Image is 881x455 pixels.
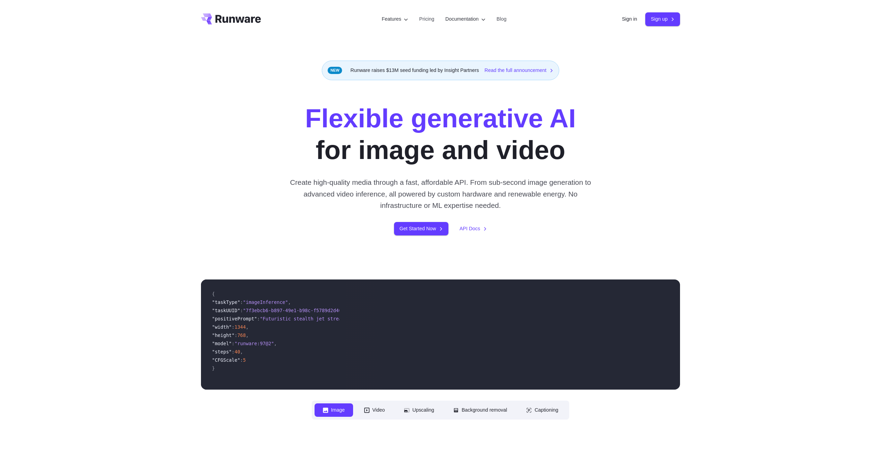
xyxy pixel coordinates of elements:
[212,291,215,297] span: {
[240,299,243,305] span: :
[419,15,434,23] a: Pricing
[396,403,442,417] button: Upscaling
[201,13,261,24] a: Go to /
[394,222,448,235] a: Get Started Now
[232,324,234,330] span: :
[288,299,291,305] span: ,
[315,403,353,417] button: Image
[287,177,594,211] p: Create high-quality media through a fast, affordable API. From sub-second image generation to adv...
[322,61,559,80] div: Runware raises $13M seed funding led by Insight Partners
[518,403,566,417] button: Captioning
[212,308,240,313] span: "taskUUID"
[212,316,257,321] span: "positivePrompt"
[240,308,243,313] span: :
[234,341,274,346] span: "runware:97@2"
[234,332,237,338] span: :
[260,316,516,321] span: "Futuristic stealth jet streaking through a neon-lit cityscape with glowing purple exhaust"
[212,299,240,305] span: "taskType"
[243,299,288,305] span: "imageInference"
[232,341,234,346] span: :
[645,12,680,26] a: Sign up
[212,332,234,338] span: "height"
[212,324,232,330] span: "width"
[622,15,637,23] a: Sign in
[485,66,553,74] a: Read the full announcement
[305,103,576,133] strong: Flexible generative AI
[237,332,246,338] span: 768
[240,349,243,355] span: ,
[305,102,576,166] h1: for image and video
[240,357,243,363] span: :
[243,357,246,363] span: 5
[234,324,246,330] span: 1344
[232,349,234,355] span: :
[212,341,232,346] span: "model"
[246,324,248,330] span: ,
[445,15,486,23] label: Documentation
[459,225,487,233] a: API Docs
[497,15,507,23] a: Blog
[445,403,515,417] button: Background removal
[234,349,240,355] span: 40
[243,308,350,313] span: "7f3ebcb6-b897-49e1-b98c-f5789d2d40d7"
[246,332,248,338] span: ,
[382,15,408,23] label: Features
[356,403,393,417] button: Video
[257,316,260,321] span: :
[212,357,240,363] span: "CFGScale"
[274,341,277,346] span: ,
[212,366,215,371] span: }
[212,349,232,355] span: "steps"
